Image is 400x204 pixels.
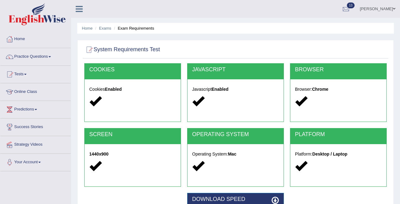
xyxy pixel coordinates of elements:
h2: SCREEN [89,131,176,138]
a: Your Account [0,154,71,169]
strong: Chrome [312,87,328,92]
h5: Browser: [295,87,382,92]
strong: Enabled [212,87,228,92]
h2: DOWNLOAD SPEED [192,196,279,202]
h5: Platform: [295,152,382,156]
strong: Desktop / Laptop [312,152,347,156]
strong: Mac [228,152,236,156]
a: Predictions [0,101,71,116]
a: Home [82,26,93,31]
a: Home [0,31,71,46]
h5: Javascript [192,87,279,92]
a: Strategy Videos [0,136,71,152]
h5: Cookies [89,87,176,92]
a: Online Class [0,83,71,99]
a: Tests [0,66,71,81]
span: 13 [347,2,355,8]
h5: Operating System: [192,152,279,156]
h2: BROWSER [295,67,382,73]
h2: PLATFORM [295,131,382,138]
strong: 1440x900 [89,152,108,156]
a: Practice Questions [0,48,71,64]
h2: System Requirements Test [84,45,160,54]
strong: Enabled [105,87,122,92]
a: Success Stories [0,119,71,134]
a: Exams [99,26,112,31]
li: Exam Requirements [112,25,154,31]
h2: JAVASCRIPT [192,67,279,73]
h2: OPERATING SYSTEM [192,131,279,138]
h2: COOKIES [89,67,176,73]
